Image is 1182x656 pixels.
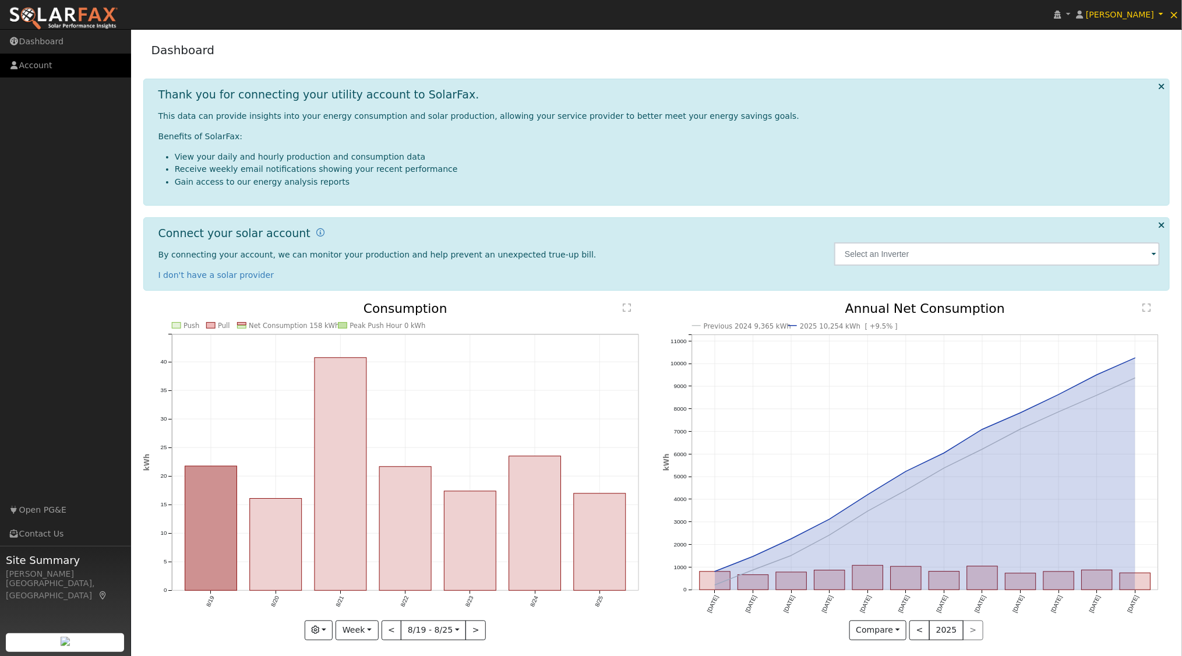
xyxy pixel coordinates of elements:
circle: onclick="" [1018,411,1023,415]
text: 35 [160,387,167,393]
rect: onclick="" [1005,573,1036,590]
img: retrieve [61,637,70,646]
text:  [1142,303,1151,312]
text: kWh [662,454,671,471]
text: 7000 [673,428,687,435]
text: 2000 [673,541,687,548]
rect: onclick="" [1044,572,1075,590]
h1: Connect your solar account [158,227,311,240]
rect: onclick="" [929,572,960,590]
button: < [909,620,930,640]
circle: onclick="" [1018,427,1023,432]
text: 25 [160,445,167,451]
button: Compare [849,620,907,640]
circle: onclick="" [866,509,870,514]
circle: onclick="" [1095,372,1099,377]
rect: onclick="" [185,466,237,591]
text: Consumption [364,301,447,316]
text: 8/19 [204,595,215,608]
text: [DATE] [973,594,987,613]
text: [DATE] [1012,594,1025,613]
text: Net Consumption 158 kWh [249,322,339,330]
text: 8/21 [334,595,345,608]
circle: onclick="" [1133,376,1138,380]
text: 5000 [673,474,687,480]
circle: onclick="" [751,568,756,573]
text: 10000 [671,360,687,366]
li: View your daily and hourly production and consumption data [175,151,1160,163]
button: Week [336,620,378,640]
span: [PERSON_NAME] [1086,10,1154,19]
text: [DATE] [1127,594,1140,613]
span: By connecting your account, we can monitor your production and help prevent an unexpected true-up... [158,250,597,259]
span: Site Summary [6,552,125,568]
button: 2025 [929,620,964,640]
text: 40 [160,358,167,365]
text: 20 [160,473,167,479]
circle: onclick="" [712,569,717,574]
circle: onclick="" [866,493,870,498]
circle: onclick="" [827,533,832,538]
text: 9000 [673,383,687,389]
circle: onclick="" [1057,392,1061,397]
text: 4000 [673,496,687,503]
rect: onclick="" [814,570,845,590]
text: 0 [683,587,687,593]
rect: onclick="" [250,499,302,591]
circle: onclick="" [789,537,793,541]
rect: onclick="" [700,572,731,590]
text: Push [184,322,199,330]
text: 8000 [673,405,687,412]
div: [PERSON_NAME] [6,568,125,580]
text: Annual Net Consumption [845,301,1005,316]
rect: onclick="" [852,566,883,590]
text: 30 [160,415,167,422]
text: [DATE] [1050,594,1063,613]
text: Peak Push Hour 0 kWh [350,322,425,330]
rect: onclick="" [738,575,768,590]
text: 2025 10,254 kWh [ +9.5% ] [800,322,898,330]
circle: onclick="" [904,469,908,474]
text: [DATE] [744,594,757,613]
circle: onclick="" [904,488,908,493]
circle: onclick="" [1133,355,1138,360]
button: < [382,620,402,640]
text: 11000 [671,338,687,344]
rect: onclick="" [315,358,366,591]
text: 8/25 [594,595,605,608]
circle: onclick="" [1095,393,1099,398]
h1: Thank you for connecting your utility account to SolarFax. [158,88,479,101]
rect: onclick="" [891,567,922,590]
img: SolarFax [9,6,118,31]
text: 3000 [673,519,687,525]
circle: onclick="" [751,555,756,559]
div: [GEOGRAPHIC_DATA], [GEOGRAPHIC_DATA] [6,577,125,602]
input: Select an Inverter [834,242,1160,266]
rect: onclick="" [444,491,496,591]
circle: onclick="" [980,427,985,432]
text: 6000 [673,451,687,457]
text: 8/24 [529,595,539,608]
rect: onclick="" [1082,570,1113,590]
text: 8/20 [270,595,280,608]
rect: onclick="" [379,467,431,591]
text: Previous 2024 9,365 kWh [704,322,791,330]
text: [DATE] [782,594,796,613]
text: 8/22 [400,595,410,608]
text: kWh [142,454,150,471]
text: 10 [160,530,167,537]
button: 8/19 - 8/25 [401,620,466,640]
text: 15 [160,502,167,508]
circle: onclick="" [1057,410,1061,414]
text: [DATE] [897,594,911,613]
text:  [623,303,631,312]
li: Gain access to our energy analysis reports [175,176,1160,188]
circle: onclick="" [942,451,947,456]
rect: onclick="" [574,493,626,591]
text: 5 [164,559,167,565]
span: This data can provide insights into your energy consumption and solar production, allowing your s... [158,111,799,121]
text: [DATE] [706,594,719,613]
text: Pull [218,322,230,330]
circle: onclick="" [942,466,947,471]
text: [DATE] [936,594,949,613]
